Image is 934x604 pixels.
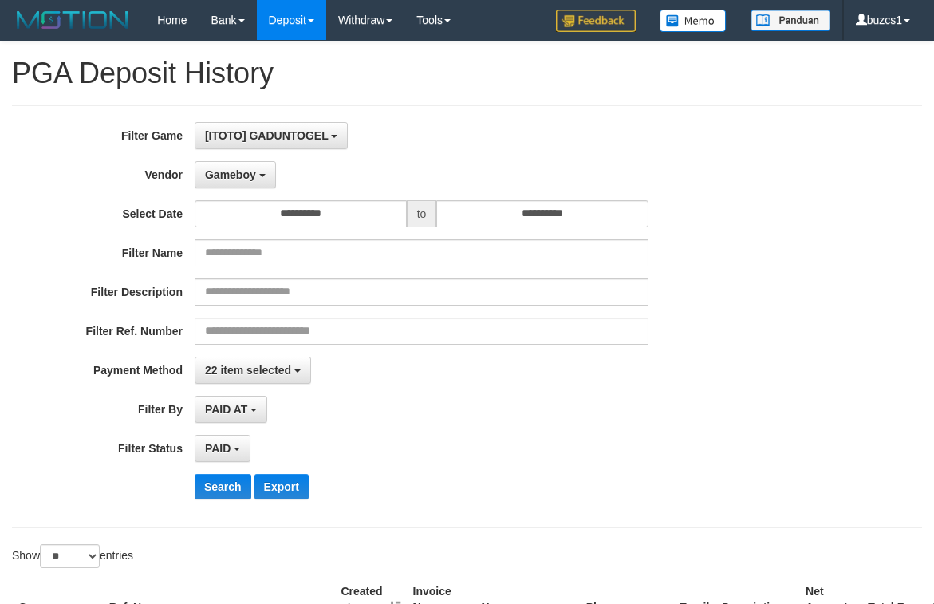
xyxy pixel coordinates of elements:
label: Show entries [12,544,133,568]
span: to [407,200,437,227]
img: panduan.png [751,10,830,31]
span: PAID AT [205,403,247,416]
span: PAID [205,442,231,455]
select: Showentries [40,544,100,568]
button: PAID AT [195,396,267,423]
img: Feedback.jpg [556,10,636,32]
button: Search [195,474,251,499]
button: [ITOTO] GADUNTOGEL [195,122,348,149]
button: 22 item selected [195,357,311,384]
span: 22 item selected [205,364,291,377]
img: Button%20Memo.svg [660,10,727,32]
h1: PGA Deposit History [12,57,922,89]
button: Gameboy [195,161,276,188]
button: Export [254,474,309,499]
span: [ITOTO] GADUNTOGEL [205,129,329,142]
span: Gameboy [205,168,256,181]
img: MOTION_logo.png [12,8,133,32]
button: PAID [195,435,250,462]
